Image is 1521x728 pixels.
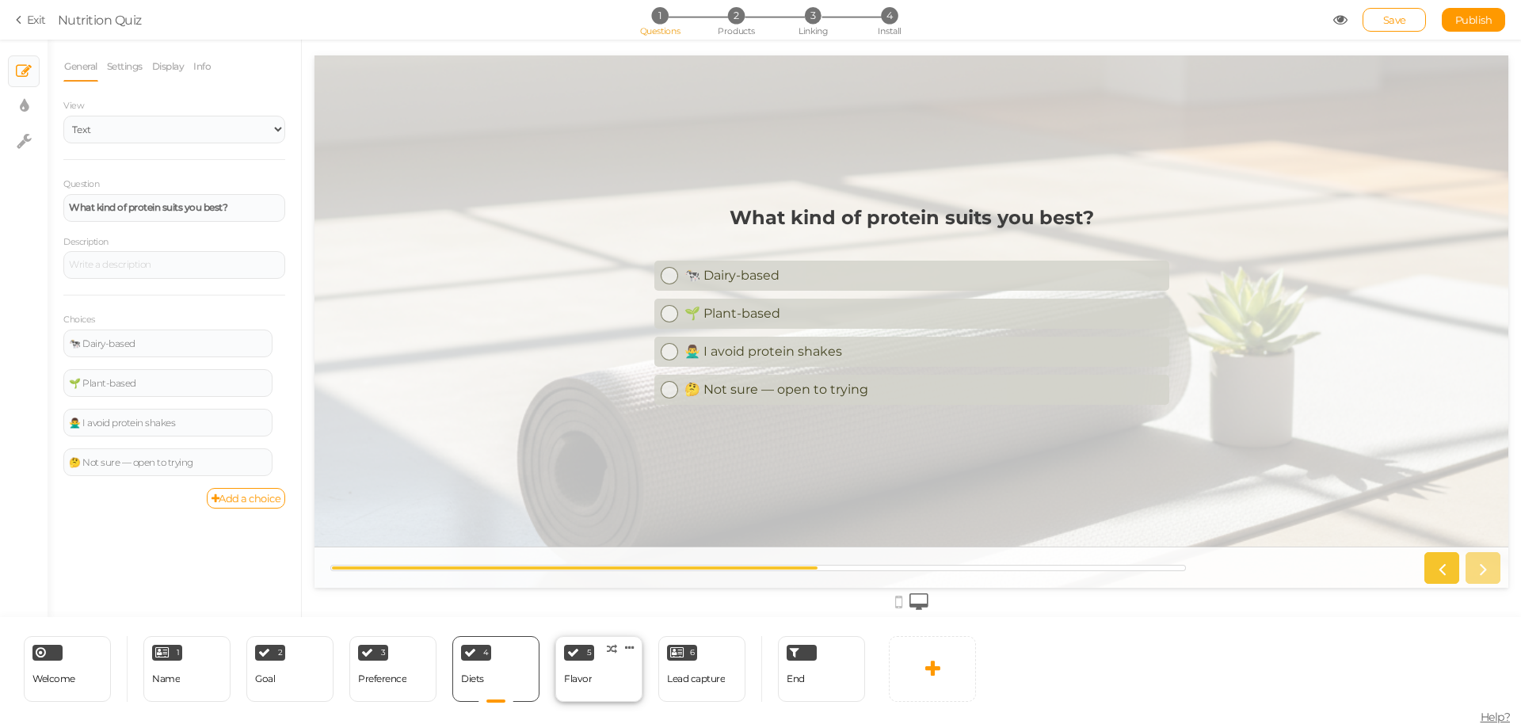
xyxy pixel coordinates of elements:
[177,649,180,657] span: 1
[32,673,75,684] span: Welcome
[69,339,267,349] div: 🐄 Dairy-based
[207,488,286,509] a: Add a choice
[63,51,98,82] a: General
[69,201,227,213] strong: What kind of protein suits you best?
[24,636,111,702] div: Welcome
[623,7,696,24] li: 1 Questions
[58,10,142,29] div: Nutrition Quiz
[651,7,668,24] span: 1
[63,314,95,326] label: Choices
[564,673,592,684] div: Flavor
[106,51,143,82] a: Settings
[718,25,755,36] span: Products
[587,649,592,657] span: 5
[69,418,267,428] div: 🙅‍♂️ I avoid protein shakes
[278,649,283,657] span: 2
[852,7,926,24] li: 4 Install
[63,179,99,190] label: Question
[69,379,267,388] div: 🌱 Plant-based
[193,51,212,82] a: Info
[349,636,436,702] div: 3 Preference
[881,7,898,24] span: 4
[667,673,725,684] div: Lead capture
[483,649,489,657] span: 4
[1481,710,1511,724] span: Help?
[255,673,275,684] div: Goal
[152,673,180,684] div: Name
[787,673,805,684] span: End
[381,649,386,657] span: 3
[878,25,901,36] span: Install
[776,7,850,24] li: 3 Linking
[805,7,821,24] span: 3
[1363,8,1426,32] div: Save
[246,636,334,702] div: 2 Goal
[358,673,406,684] div: Preference
[452,636,539,702] div: 4 Diets
[728,7,745,24] span: 2
[555,636,642,702] div: 5 Flavor
[690,649,695,657] span: 6
[1455,13,1492,26] span: Publish
[151,51,185,82] a: Display
[143,636,231,702] div: 1 Name
[799,25,827,36] span: Linking
[658,636,745,702] div: 6 Lead capture
[778,636,865,702] div: End
[69,458,267,467] div: 🤔 Not sure — open to trying
[1383,13,1406,26] span: Save
[63,237,109,248] label: Description
[461,673,484,684] div: Diets
[16,12,46,28] a: Exit
[63,100,84,111] span: View
[700,7,773,24] li: 2 Products
[640,25,680,36] span: Questions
